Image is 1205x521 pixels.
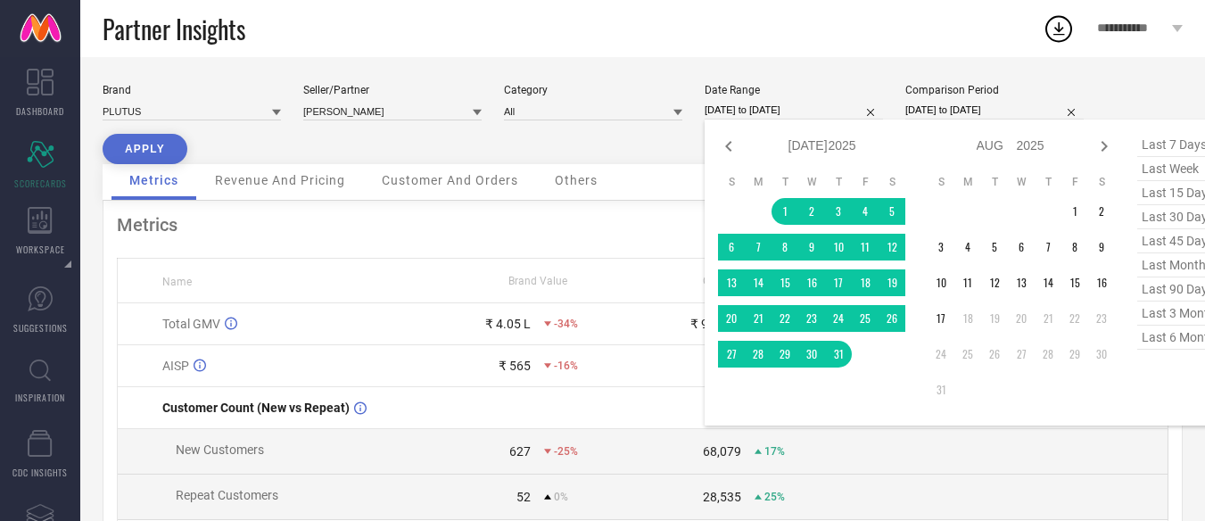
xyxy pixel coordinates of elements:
div: 627 [509,444,531,459]
span: INSPIRATION [15,391,65,404]
div: Category [504,84,682,96]
td: Wed Aug 06 2025 [1008,234,1035,260]
td: Sun Aug 03 2025 [928,234,954,260]
td: Fri Jul 25 2025 [852,305,879,332]
td: Sat Jul 19 2025 [879,269,905,296]
span: DASHBOARD [16,104,64,118]
td: Sat Aug 23 2025 [1088,305,1115,332]
span: -25% [554,445,578,458]
div: 68,079 [703,444,741,459]
div: Date Range [705,84,883,96]
span: Brand Value [508,275,567,287]
div: Previous month [718,136,739,157]
td: Sat Aug 09 2025 [1088,234,1115,260]
span: Revenue And Pricing [215,173,345,187]
td: Sun Aug 31 2025 [928,376,954,403]
td: Wed Aug 27 2025 [1008,341,1035,368]
span: Others [555,173,598,187]
td: Sun Aug 10 2025 [928,269,954,296]
td: Sun Aug 24 2025 [928,341,954,368]
td: Fri Aug 29 2025 [1061,341,1088,368]
td: Sun Jul 13 2025 [718,269,745,296]
td: Tue Jul 15 2025 [772,269,798,296]
td: Wed Jul 30 2025 [798,341,825,368]
div: Brand [103,84,281,96]
input: Select comparison period [905,101,1084,120]
span: Customer And Orders [382,173,518,187]
td: Fri Jul 04 2025 [852,198,879,225]
div: ₹ 4.05 L [485,317,531,331]
td: Tue Jul 01 2025 [772,198,798,225]
th: Tuesday [772,175,798,189]
td: Mon Jul 14 2025 [745,269,772,296]
td: Fri Aug 15 2025 [1061,269,1088,296]
span: -16% [554,360,578,372]
div: ₹ 9.88 Cr [690,317,741,331]
span: -34% [554,318,578,330]
td: Tue Aug 19 2025 [981,305,1008,332]
td: Fri Jul 11 2025 [852,234,879,260]
td: Thu Aug 07 2025 [1035,234,1061,260]
td: Thu Jul 31 2025 [825,341,852,368]
td: Wed Jul 09 2025 [798,234,825,260]
div: Metrics [117,214,1168,236]
td: Sat Aug 16 2025 [1088,269,1115,296]
th: Wednesday [1008,175,1035,189]
div: ₹ 565 [499,359,531,373]
td: Wed Aug 20 2025 [1008,305,1035,332]
td: Wed Jul 16 2025 [798,269,825,296]
div: 52 [516,490,531,504]
div: Seller/Partner [303,84,482,96]
td: Wed Jul 02 2025 [798,198,825,225]
div: Open download list [1043,12,1075,45]
span: Repeat Customers [176,488,278,502]
td: Sun Jul 06 2025 [718,234,745,260]
span: 17% [764,445,785,458]
td: Fri Jul 18 2025 [852,269,879,296]
span: New Customers [176,442,264,457]
th: Friday [852,175,879,189]
td: Wed Jul 23 2025 [798,305,825,332]
span: CDC INSIGHTS [12,466,68,479]
td: Thu Aug 28 2025 [1035,341,1061,368]
td: Sun Aug 17 2025 [928,305,954,332]
div: Comparison Period [905,84,1084,96]
span: Total GMV [162,317,220,331]
td: Thu Jul 24 2025 [825,305,852,332]
th: Sunday [718,175,745,189]
span: Name [162,276,192,288]
div: Next month [1094,136,1115,157]
th: Saturday [1088,175,1115,189]
td: Sat Aug 02 2025 [1088,198,1115,225]
td: Sat Jul 12 2025 [879,234,905,260]
td: Sun Jul 27 2025 [718,341,745,368]
td: Tue Jul 29 2025 [772,341,798,368]
td: Wed Aug 13 2025 [1008,269,1035,296]
div: 28,535 [703,490,741,504]
span: Partner Insights [103,11,245,47]
th: Monday [745,175,772,189]
td: Mon Aug 04 2025 [954,234,981,260]
th: Sunday [928,175,954,189]
span: WORKSPACE [16,243,65,256]
th: Tuesday [981,175,1008,189]
input: Select date range [705,101,883,120]
td: Tue Jul 22 2025 [772,305,798,332]
span: AISP [162,359,189,373]
span: SCORECARDS [14,177,67,190]
span: Competitors Value [703,275,793,287]
th: Wednesday [798,175,825,189]
td: Fri Aug 22 2025 [1061,305,1088,332]
span: SUGGESTIONS [13,321,68,335]
span: 25% [764,491,785,503]
td: Mon Aug 18 2025 [954,305,981,332]
td: Thu Jul 10 2025 [825,234,852,260]
td: Thu Jul 17 2025 [825,269,852,296]
td: Mon Jul 28 2025 [745,341,772,368]
th: Friday [1061,175,1088,189]
td: Tue Aug 05 2025 [981,234,1008,260]
td: Tue Jul 08 2025 [772,234,798,260]
td: Sat Jul 05 2025 [879,198,905,225]
td: Fri Aug 08 2025 [1061,234,1088,260]
td: Thu Aug 21 2025 [1035,305,1061,332]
